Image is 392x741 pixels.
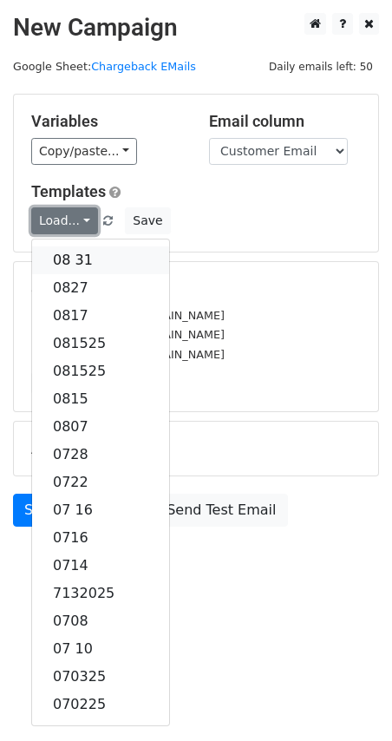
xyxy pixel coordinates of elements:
[32,357,169,385] a: 081525
[32,469,169,496] a: 0722
[32,663,169,691] a: 070325
[32,607,169,635] a: 0708
[32,552,169,580] a: 0714
[32,635,169,663] a: 07 10
[32,302,169,330] a: 0817
[32,246,169,274] a: 08 31
[32,691,169,718] a: 070225
[13,60,196,73] small: Google Sheet:
[32,274,169,302] a: 0827
[31,182,106,200] a: Templates
[32,413,169,441] a: 0807
[31,279,361,298] h5: 8 Recipients
[31,328,225,341] small: [EMAIL_ADDRESS][DOMAIN_NAME]
[209,112,361,131] h5: Email column
[32,524,169,552] a: 0716
[263,60,379,73] a: Daily emails left: 50
[32,441,169,469] a: 0728
[13,13,379,43] h2: New Campaign
[32,385,169,413] a: 0815
[31,112,183,131] h5: Variables
[31,207,98,234] a: Load...
[31,138,137,165] a: Copy/paste...
[263,57,379,76] span: Daily emails left: 50
[125,207,170,234] button: Save
[32,330,169,357] a: 081525
[32,496,169,524] a: 07 16
[13,494,70,527] a: Send
[31,348,225,361] small: [EMAIL_ADDRESS][DOMAIN_NAME]
[155,494,287,527] a: Send Test Email
[91,60,196,73] a: Chargeback EMails
[31,439,361,458] h5: Advanced
[31,309,225,322] small: [EMAIL_ADDRESS][DOMAIN_NAME]
[32,580,169,607] a: 7132025
[305,658,392,741] iframe: Chat Widget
